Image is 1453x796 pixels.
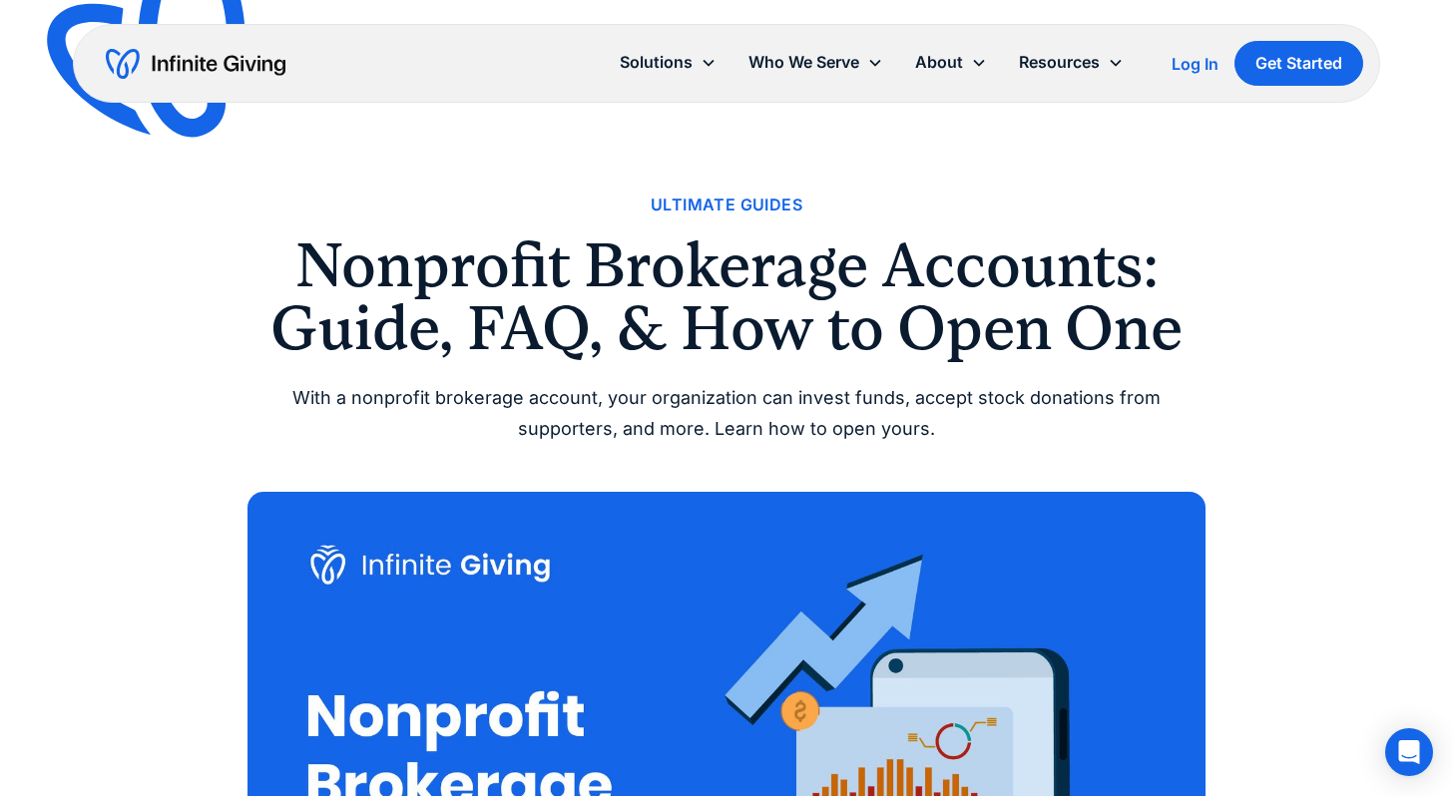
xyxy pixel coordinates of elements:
div: Who We Serve [748,49,859,76]
a: Get Started [1234,41,1363,86]
div: Resources [1019,49,1100,76]
div: Resources [1003,41,1140,84]
div: About [915,49,963,76]
div: Log In [1172,56,1218,72]
div: Solutions [620,49,693,76]
div: Solutions [604,41,732,84]
a: Log In [1172,52,1218,76]
a: Ultimate Guides [651,192,802,218]
div: Who We Serve [732,41,899,84]
div: Open Intercom Messenger [1385,728,1433,776]
div: About [899,41,1003,84]
h1: Nonprofit Brokerage Accounts: Guide, FAQ, & How to Open One [247,234,1206,359]
div: With a nonprofit brokerage account, your organization can invest funds, accept stock donations fr... [247,383,1206,444]
a: home [106,48,285,80]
